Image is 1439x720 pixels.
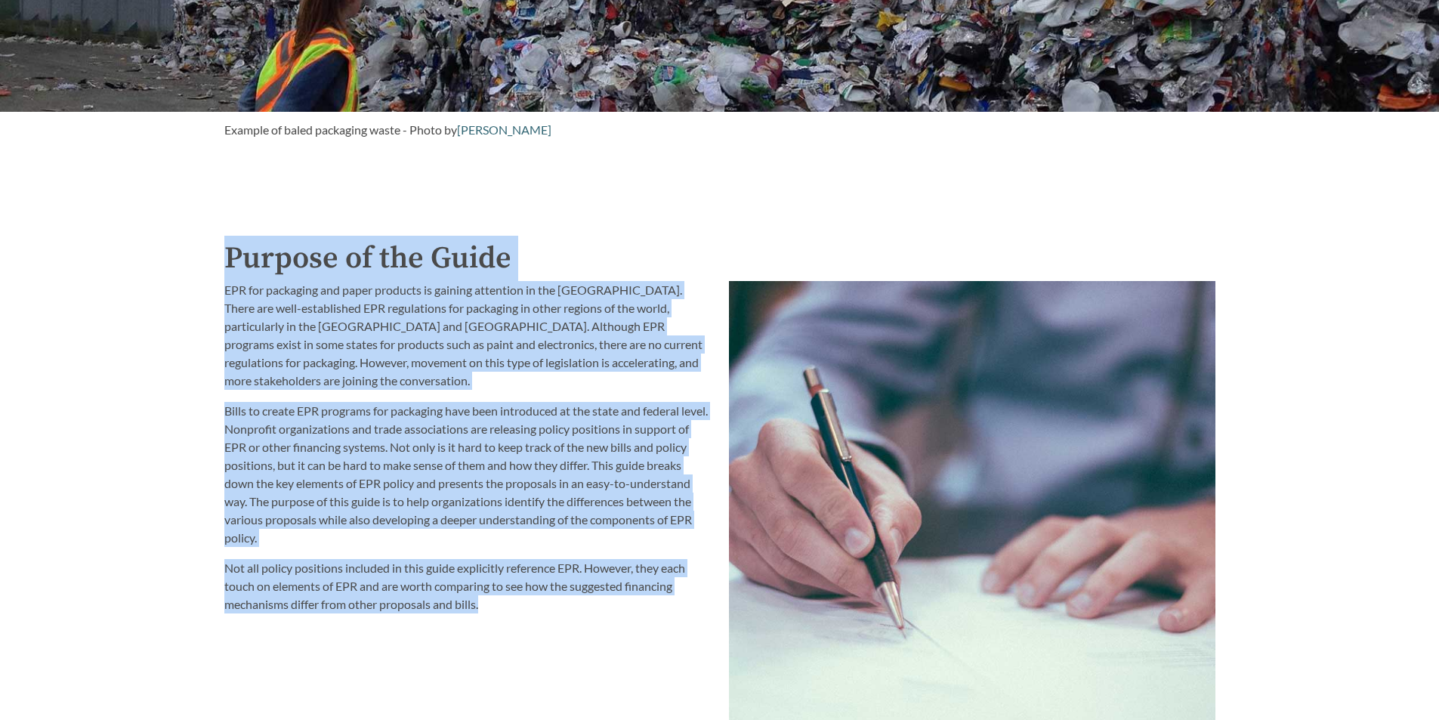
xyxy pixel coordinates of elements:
p: Bills to create EPR programs for packaging have been introduced at the state and federal level. N... [224,402,711,547]
p: Not all policy positions included in this guide explicitly reference EPR. However, they each touc... [224,559,711,613]
h2: Purpose of the Guide [224,236,1215,281]
span: Example of baled packaging waste - Photo by [224,122,457,137]
a: [PERSON_NAME] [457,122,551,137]
p: EPR for packaging and paper products is gaining attention in the [GEOGRAPHIC_DATA]. There are wel... [224,281,711,390]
